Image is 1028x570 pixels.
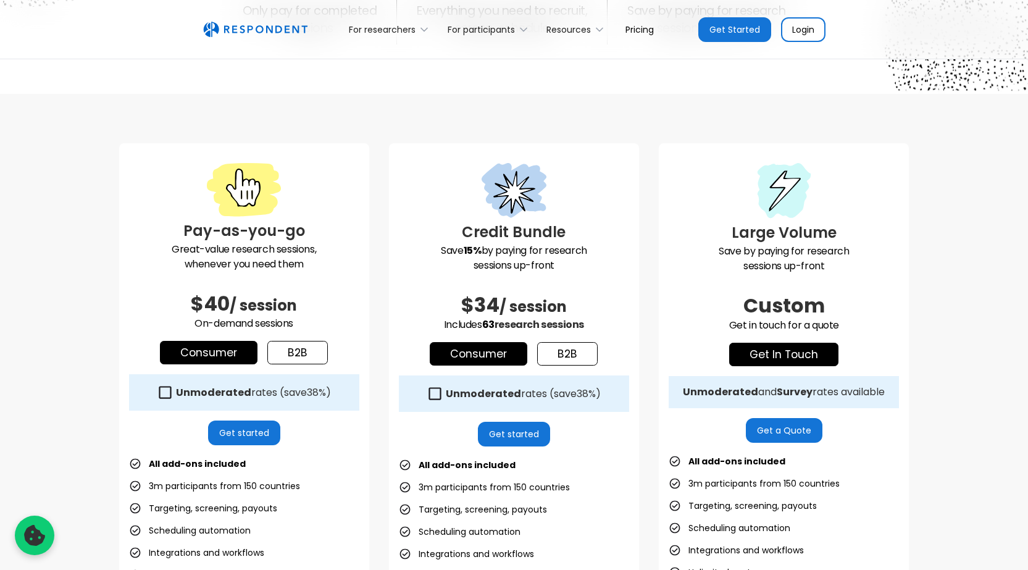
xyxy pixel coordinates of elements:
[160,341,257,364] a: Consumer
[482,317,495,332] span: 63
[669,244,899,274] p: Save by paying for research sessions up-front
[446,388,601,400] div: rates (save )
[669,542,804,559] li: Integrations and workflows
[399,545,534,563] li: Integrations and workflows
[419,459,516,471] strong: All add-ons included
[129,522,251,539] li: Scheduling automation
[669,475,840,492] li: 3m participants from 150 countries
[129,477,300,495] li: 3m participants from 150 countries
[683,385,758,399] strong: Unmoderated
[203,22,307,38] a: home
[342,15,440,44] div: For researchers
[746,418,822,443] a: Get a Quote
[203,22,307,38] img: Untitled UI logotext
[446,387,521,401] strong: Unmoderated
[478,422,550,446] a: Get started
[669,497,817,514] li: Targeting, screening, payouts
[616,15,664,44] a: Pricing
[669,519,790,537] li: Scheduling automation
[399,501,547,518] li: Targeting, screening, payouts
[499,296,567,317] span: / session
[399,221,629,243] h3: Credit Bundle
[129,316,359,331] p: On-demand sessions
[540,15,616,44] div: Resources
[149,458,246,470] strong: All add-ons included
[208,421,280,445] a: Get started
[191,290,230,317] span: $40
[129,500,277,517] li: Targeting, screening, payouts
[461,291,499,319] span: $34
[430,342,527,366] a: Consumer
[537,342,598,366] a: b2b
[743,291,825,319] span: Custom
[448,23,515,36] div: For participants
[669,318,899,333] p: Get in touch for a quote
[176,387,331,399] div: rates (save )
[399,479,570,496] li: 3m participants from 150 countries
[729,343,838,366] a: get in touch
[129,544,264,561] li: Integrations and workflows
[129,220,359,242] h3: Pay-as-you-go
[688,455,785,467] strong: All add-ons included
[399,243,629,273] p: Save by paying for research sessions up-front
[577,387,596,401] span: 38%
[129,242,359,272] p: Great-value research sessions, whenever you need them
[698,17,771,42] a: Get Started
[781,17,825,42] a: Login
[267,341,328,364] a: b2b
[230,295,297,316] span: / session
[669,222,899,244] h3: Large Volume
[546,23,591,36] div: Resources
[176,385,251,400] strong: Unmoderated
[349,23,416,36] div: For researchers
[440,15,539,44] div: For participants
[399,317,629,332] p: Includes
[399,523,520,540] li: Scheduling automation
[495,317,584,332] span: research sessions
[307,385,326,400] span: 38%
[464,243,482,258] strong: 15%
[777,385,813,399] strong: Survey
[683,386,885,398] div: and rates available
